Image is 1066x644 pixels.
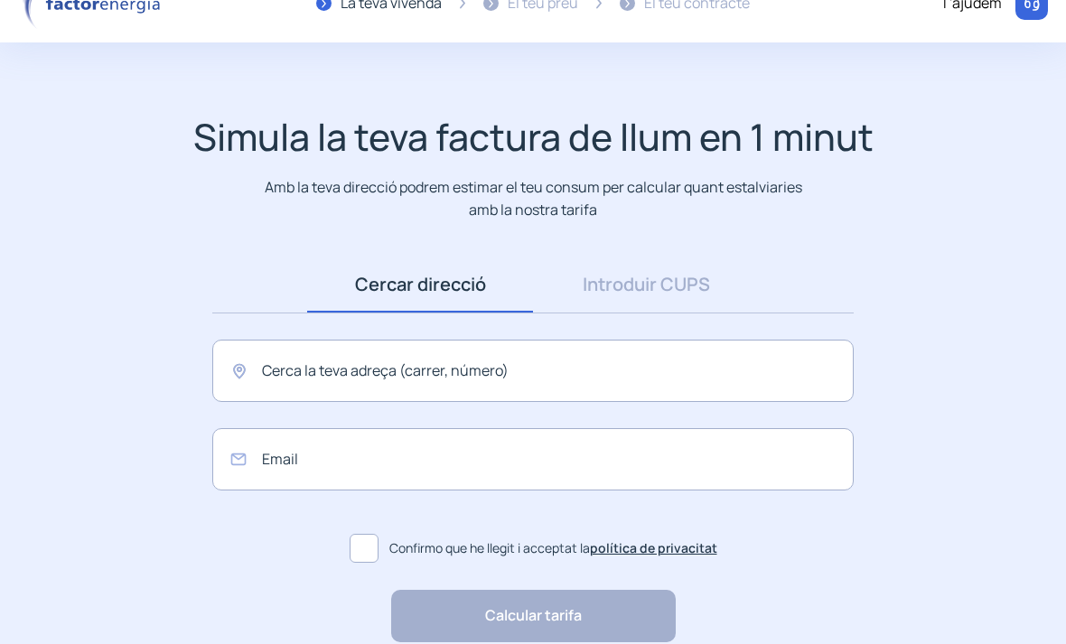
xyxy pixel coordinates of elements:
p: Amb la teva direcció podrem estimar el teu consum per calcular quant estalviaries amb la nostra t... [261,176,806,220]
span: Confirmo que he llegit i acceptat la [389,538,717,558]
h1: Simula la teva factura de llum en 1 minut [193,115,874,159]
a: Introduir CUPS [533,257,759,313]
a: política de privacitat [590,539,717,556]
a: Cercar direcció [307,257,533,313]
